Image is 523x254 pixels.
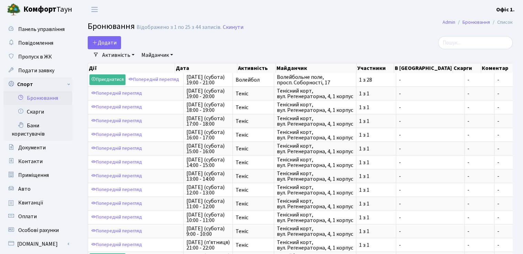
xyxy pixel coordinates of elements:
span: 1 з 1 [359,146,393,151]
span: Тенісний корт, вул. Регенераторна, 4, 1 корпус [277,184,353,195]
li: Список [490,19,513,26]
a: Особові рахунки [3,223,72,237]
div: Відображено з 1 по 25 з 44 записів. [137,24,221,31]
a: Документи [3,141,72,155]
span: 1 з 1 [359,229,393,234]
span: [DATE] (субота) 19:00 - 21:00 [186,74,230,85]
a: Попередній перегляд [89,212,144,223]
span: Теніс [236,105,271,110]
span: Теніс [236,132,271,138]
span: - [467,215,491,220]
span: Теніс [236,146,271,151]
span: - [497,76,499,84]
a: Панель управління [3,22,72,36]
img: logo.png [7,3,21,17]
span: Документи [18,144,46,151]
span: Волейбол [236,77,271,83]
span: - [399,201,461,207]
th: Дата [175,63,237,73]
span: - [497,145,499,152]
span: Тенісний корт, вул. Регенераторна, 4, 1 корпус [277,116,353,127]
span: - [497,90,499,97]
span: Волейбольне поле, просп. Соборності, 17 [277,74,353,85]
span: Панель управління [18,25,65,33]
a: Скинути [223,24,243,31]
span: - [497,200,499,208]
a: Попередній перегляд [89,157,144,168]
a: Приєднатися [89,74,126,85]
span: [DATE] (субота) 16:00 - 17:00 [186,129,230,140]
span: - [399,132,461,138]
span: - [399,77,461,83]
span: Особові рахунки [18,226,59,234]
span: [DATE] (субота) 11:00 - 12:00 [186,198,230,209]
span: [DATE] (субота) 14:00 - 15:00 [186,157,230,168]
input: Пошук... [438,36,513,49]
span: Тенісний корт, вул. Регенераторна, 4, 1 корпус [277,226,353,237]
span: 1 з 1 [359,201,393,207]
th: Скарги [453,63,481,73]
span: - [467,132,491,138]
span: [DATE] (субота) 12:00 - 13:00 [186,184,230,195]
span: 1 з 1 [359,160,393,165]
nav: breadcrumb [432,15,523,30]
span: 1 з 1 [359,132,393,138]
a: Активність [99,49,137,61]
span: Теніс [236,118,271,124]
span: - [399,91,461,96]
span: Контакти [18,158,43,165]
a: Подати заявку [3,64,72,77]
span: Теніс [236,187,271,193]
span: [DATE] (субота) 19:00 - 20:00 [186,88,230,99]
span: - [467,242,491,248]
span: - [467,91,491,96]
span: Таун [23,4,72,15]
b: Комфорт [23,4,56,15]
span: - [497,227,499,235]
a: Admin [443,19,455,26]
th: В [GEOGRAPHIC_DATA] [394,63,453,73]
button: Переключити навігацію [86,4,103,15]
button: Додати [88,36,121,49]
span: 1 з 1 [359,91,393,96]
a: Авто [3,182,72,196]
span: Квитанції [18,199,43,207]
span: - [399,105,461,110]
span: 1 з 1 [359,118,393,124]
a: Попередній перегляд [89,102,144,113]
span: - [497,117,499,125]
a: Майданчик [139,49,176,61]
span: - [467,77,491,83]
span: - [497,131,499,139]
span: Повідомлення [18,39,53,47]
span: - [497,214,499,221]
span: Теніс [236,242,271,248]
span: Теніс [236,91,271,96]
span: Тенісний корт, вул. Регенераторна, 4, 1 корпус [277,143,353,154]
span: 1 з 1 [359,215,393,220]
span: - [467,105,491,110]
span: [DATE] (п’ятниця) 21:00 - 22:00 [186,240,230,251]
span: Тенісний корт, вул. Регенераторна, 4, 1 корпус [277,102,353,113]
a: Бронювання [462,19,490,26]
span: Пропуск в ЖК [18,53,52,61]
span: - [497,104,499,111]
span: - [497,159,499,166]
a: Попередній перегляд [89,240,144,250]
span: - [399,146,461,151]
span: 1 з 1 [359,242,393,248]
span: Приміщення [18,171,49,179]
th: Коментар [481,63,516,73]
span: - [467,173,491,179]
th: Дії [88,63,175,73]
span: - [467,118,491,124]
th: Активність [237,63,275,73]
span: 1 з 1 [359,105,393,110]
span: Авто [18,185,31,193]
span: - [399,229,461,234]
span: - [467,146,491,151]
span: Тенісний корт, вул. Регенераторна, 4, 1 корпус [277,88,353,99]
b: Офіс 1. [496,6,515,13]
span: - [497,172,499,180]
span: Теніс [236,229,271,234]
